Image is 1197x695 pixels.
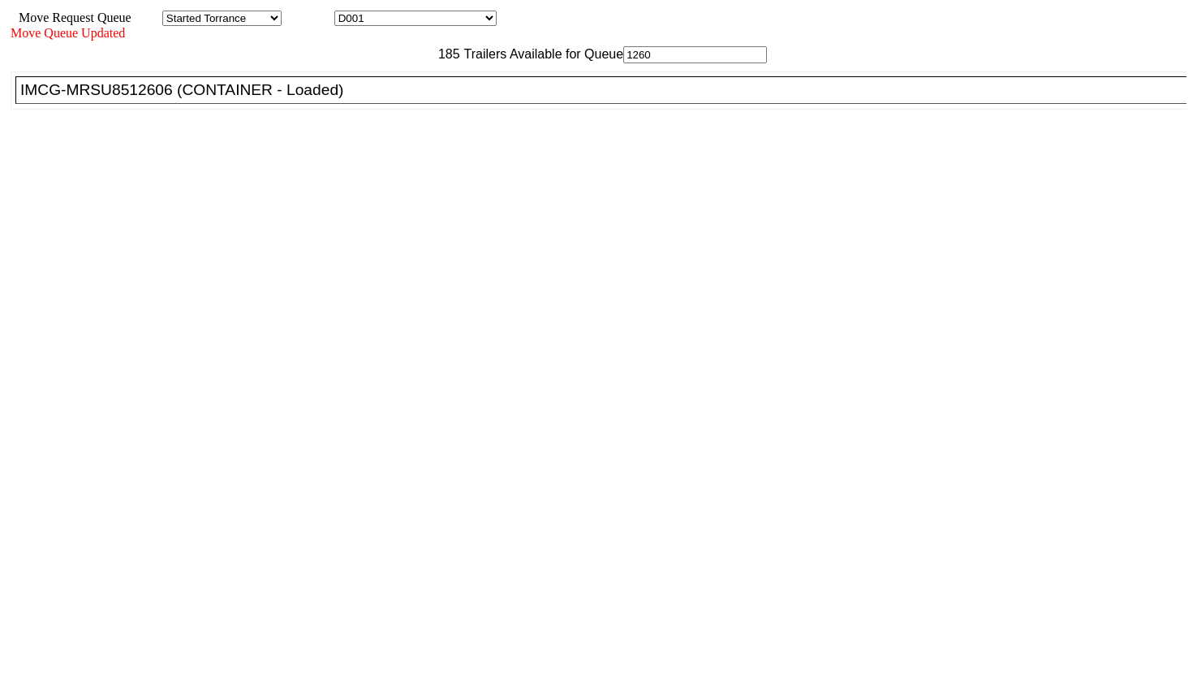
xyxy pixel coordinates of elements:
span: Trailers Available for Queue [460,47,624,61]
span: Location [285,11,331,24]
span: Area [134,11,159,24]
span: Move Request Queue [11,11,131,24]
div: IMCG-MRSU8512606 (CONTAINER - Loaded) [20,81,1196,99]
span: Move Queue Updated [11,26,125,40]
span: 185 [430,47,460,61]
input: Filter Available Trailers [623,46,767,63]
